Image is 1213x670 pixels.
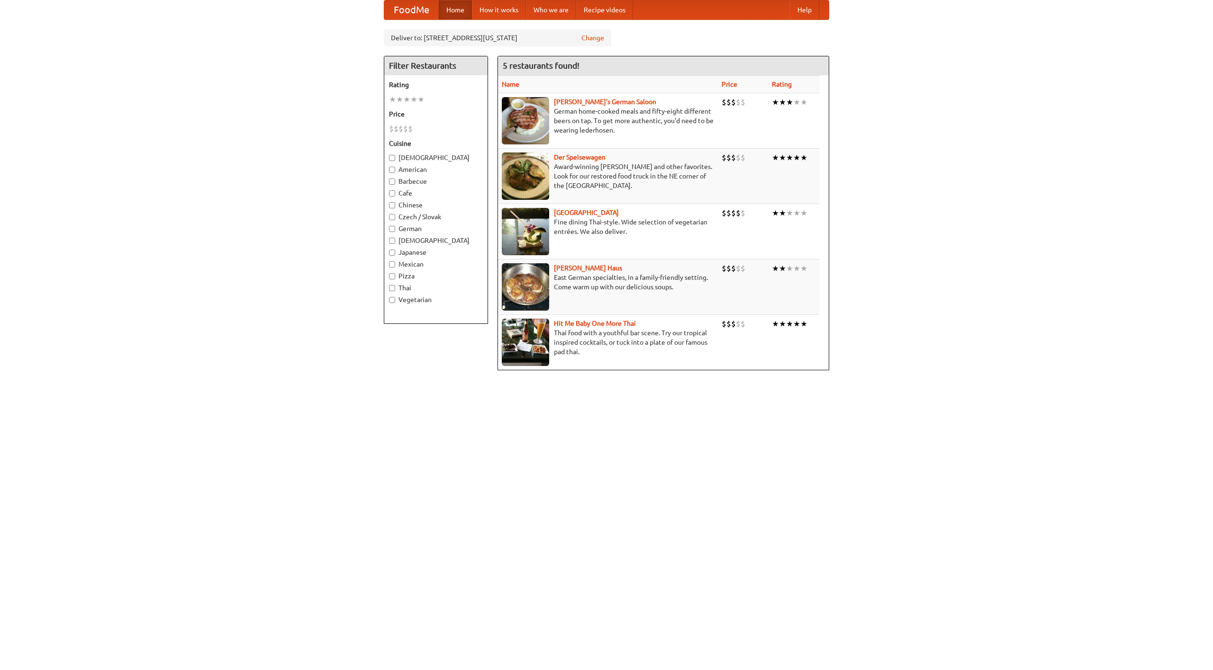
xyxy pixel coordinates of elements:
li: ★ [772,263,779,274]
a: Change [581,33,604,43]
li: $ [736,319,741,329]
a: How it works [472,0,526,19]
a: Help [790,0,819,19]
li: ★ [793,208,800,218]
li: ★ [389,94,396,105]
label: Chinese [389,200,483,210]
li: $ [736,263,741,274]
p: Fine dining Thai-style. Wide selection of vegetarian entrées. We also deliver. [502,217,714,236]
a: Who we are [526,0,576,19]
li: $ [741,208,745,218]
input: Chinese [389,202,395,208]
input: Mexican [389,261,395,268]
li: $ [722,97,726,107]
li: ★ [779,319,786,329]
li: ★ [786,319,793,329]
input: Czech / Slovak [389,214,395,220]
li: $ [726,152,731,163]
a: [PERSON_NAME] Haus [554,264,622,272]
input: Vegetarian [389,297,395,303]
li: ★ [786,208,793,218]
li: $ [731,319,736,329]
a: Recipe videos [576,0,633,19]
img: esthers.jpg [502,97,549,144]
li: ★ [772,319,779,329]
label: Cafe [389,188,483,198]
li: ★ [403,94,410,105]
li: ★ [410,94,417,105]
li: $ [731,152,736,163]
li: ★ [779,97,786,107]
input: German [389,226,395,232]
p: East German specialties, in a family-friendly setting. Come warm up with our delicious soups. [502,273,714,292]
li: ★ [396,94,403,105]
a: Der Speisewagen [554,153,606,161]
label: Japanese [389,248,483,257]
ng-pluralize: 5 restaurants found! [503,61,579,70]
li: ★ [793,97,800,107]
a: Price [722,80,737,88]
img: speisewagen.jpg [502,152,549,200]
label: Barbecue [389,177,483,186]
li: ★ [800,263,807,274]
li: $ [722,152,726,163]
a: [PERSON_NAME]'s German Saloon [554,98,656,106]
li: $ [408,124,413,134]
input: Cafe [389,190,395,197]
li: $ [736,208,741,218]
li: ★ [800,152,807,163]
input: [DEMOGRAPHIC_DATA] [389,155,395,161]
li: ★ [779,152,786,163]
h4: Filter Restaurants [384,56,488,75]
label: Thai [389,283,483,293]
a: Rating [772,80,792,88]
input: Japanese [389,250,395,256]
a: FoodMe [384,0,439,19]
li: $ [731,208,736,218]
li: ★ [779,263,786,274]
li: $ [736,152,741,163]
li: $ [403,124,408,134]
label: German [389,224,483,233]
li: $ [741,152,745,163]
li: $ [394,124,398,134]
li: ★ [793,152,800,163]
li: $ [398,124,403,134]
li: $ [726,263,731,274]
input: Barbecue [389,179,395,185]
li: ★ [772,208,779,218]
li: $ [726,208,731,218]
li: $ [726,319,731,329]
label: Czech / Slovak [389,212,483,222]
li: ★ [772,152,779,163]
input: [DEMOGRAPHIC_DATA] [389,238,395,244]
h5: Cuisine [389,139,483,148]
h5: Price [389,109,483,119]
li: ★ [786,152,793,163]
label: [DEMOGRAPHIC_DATA] [389,153,483,162]
li: $ [741,97,745,107]
div: Deliver to: [STREET_ADDRESS][US_STATE] [384,29,611,46]
li: $ [726,97,731,107]
a: [GEOGRAPHIC_DATA] [554,209,619,216]
img: kohlhaus.jpg [502,263,549,311]
label: Pizza [389,271,483,281]
img: satay.jpg [502,208,549,255]
a: Hit Me Baby One More Thai [554,320,636,327]
input: American [389,167,395,173]
li: $ [722,208,726,218]
li: $ [389,124,394,134]
li: ★ [417,94,425,105]
li: ★ [786,263,793,274]
label: Vegetarian [389,295,483,304]
li: $ [731,97,736,107]
li: ★ [786,97,793,107]
p: Thai food with a youthful bar scene. Try our tropical inspired cocktails, or tuck into a plate of... [502,328,714,357]
li: $ [736,97,741,107]
li: $ [741,319,745,329]
li: ★ [772,97,779,107]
